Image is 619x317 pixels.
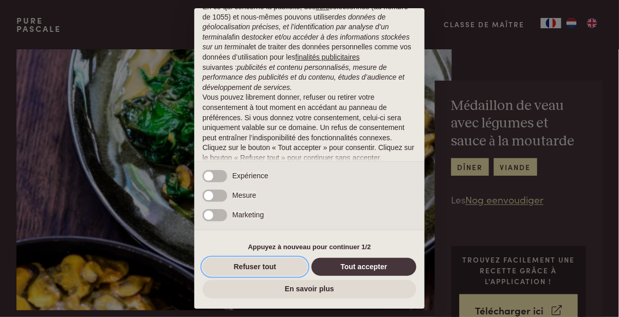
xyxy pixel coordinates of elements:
span: Marketing [232,211,264,219]
button: En savoir plus [203,280,416,299]
button: finalités publicitaires [296,52,360,63]
p: Vous pouvez librement donner, refuser ou retirer votre consentement à tout moment en accédant au ... [203,92,416,143]
button: Tout accepter [312,258,416,276]
p: Cliquez sur le bouton « Tout accepter » pour consentir. Cliquez sur le bouton « Refuser tout » po... [203,143,416,163]
em: des données de géolocalisation précises, et l’identification par analyse d’un terminal [203,13,389,41]
span: Mesure [232,191,257,199]
p: En ce qui concerne la publicité, des sélectionnés (au nombre de 1055) et nous-mêmes pouvons utili... [203,2,416,92]
button: Refuser tout [203,258,307,276]
span: Expérience [232,172,268,180]
em: publicités et contenu personnalisés, mesure de performance des publicités et du contenu, études d... [203,63,405,91]
em: stocker et/ou accéder à des informations stockées sur un terminal [203,33,410,51]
